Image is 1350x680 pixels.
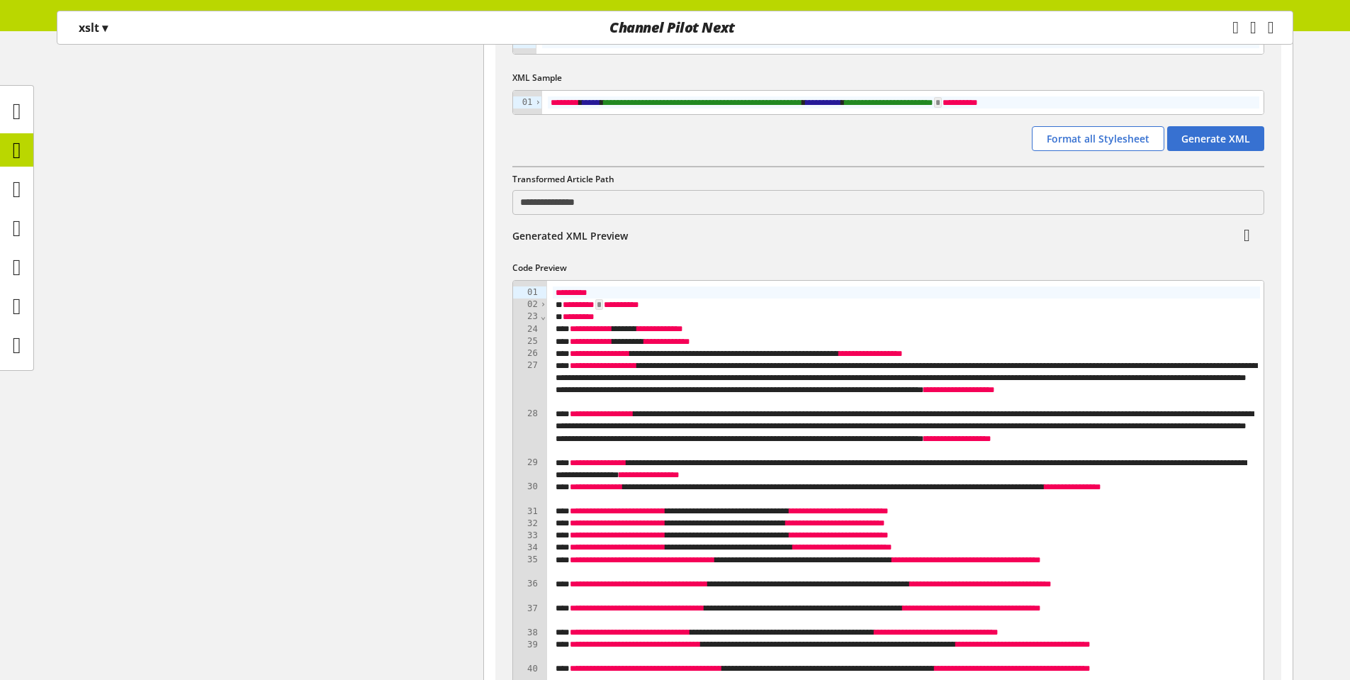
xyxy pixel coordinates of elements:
[513,627,540,639] div: 38
[513,554,540,578] div: 35
[513,481,540,505] div: 30
[513,639,540,663] div: 39
[513,335,540,347] div: 25
[513,299,540,311] div: 02
[512,173,614,185] span: Transformed Article Path
[79,19,108,36] p: xslt
[513,96,534,108] div: 01
[513,518,540,530] div: 32
[1032,126,1164,151] button: Format all Stylesheet
[540,299,546,309] span: Unfold line
[57,11,1293,45] nav: main navigation
[513,286,540,299] div: 01
[1167,126,1264,151] button: Generate XML
[540,311,546,321] span: Fold line
[534,97,541,107] span: Unfold line
[513,578,540,602] div: 36
[1181,131,1250,146] span: Generate XML
[513,359,540,408] div: 27
[513,542,540,554] div: 34
[513,530,540,542] div: 33
[1047,131,1149,146] span: Format all Stylesheet
[102,20,108,35] span: ▾
[934,97,942,108] span: folded code
[513,311,540,323] div: 23
[513,323,540,335] div: 24
[513,506,540,518] div: 31
[512,221,1230,250] div: Generated XML Preview
[513,408,540,457] div: 28
[512,256,1264,280] h2: Code Preview
[512,55,1264,90] h2: XML Sample
[513,603,540,627] div: 37
[513,457,540,481] div: 29
[595,299,603,310] span: folded code
[513,347,540,359] div: 26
